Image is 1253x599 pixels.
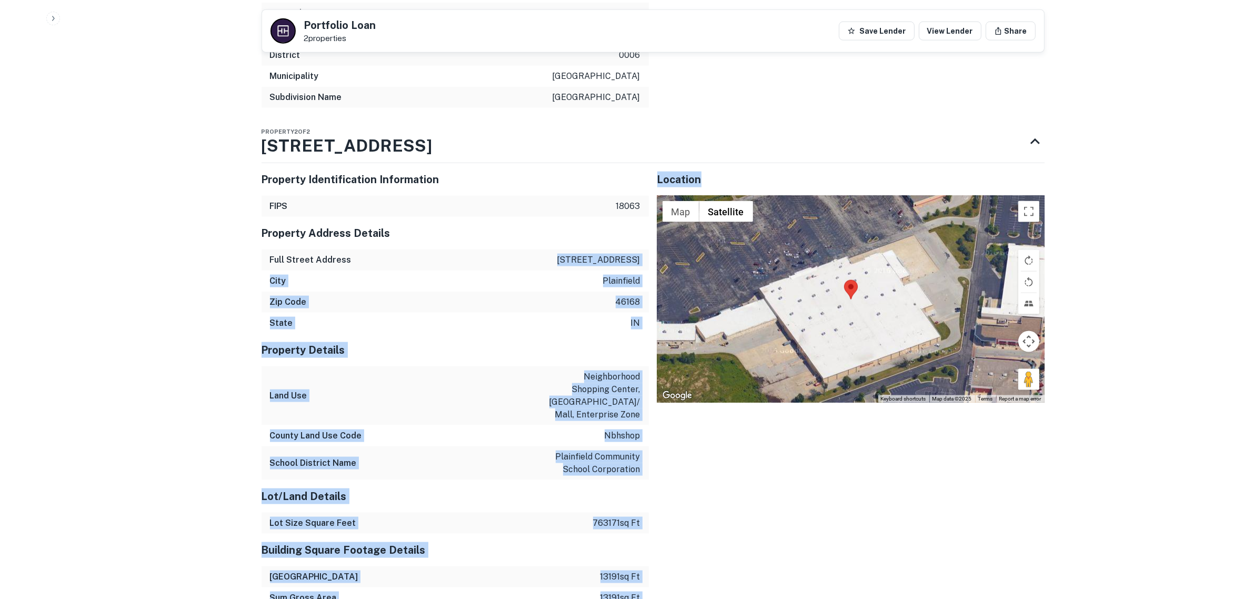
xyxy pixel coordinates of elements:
[262,342,649,358] h5: Property Details
[270,254,352,266] h6: Full Street Address
[1018,369,1039,390] button: Drag Pegman onto the map to open Street View
[270,457,357,470] h6: School District Name
[557,254,640,266] p: [STREET_ADDRESS]
[270,571,358,583] h6: [GEOGRAPHIC_DATA]
[919,22,981,41] a: View Lender
[270,317,293,330] h6: State
[839,22,915,41] button: Save Lender
[270,275,286,287] h6: City
[576,7,640,19] p: portion of a lot
[270,296,307,308] h6: Zip Code
[304,20,376,31] h5: Portfolio Loan
[933,396,972,402] span: Map data ©2025
[663,201,699,222] button: Show street map
[262,488,649,504] h5: Lot/Land Details
[270,200,288,213] h6: FIPS
[262,128,310,135] span: Property 2 of 2
[262,121,1045,163] div: Property2of2[STREET_ADDRESS]
[304,34,376,43] p: 2 properties
[616,200,640,213] p: 18063
[660,389,695,403] img: Google
[262,225,649,241] h5: Property Address Details
[270,49,300,62] h6: District
[270,70,319,83] h6: Municipality
[553,91,640,104] p: [GEOGRAPHIC_DATA]
[546,451,640,476] p: plainfield community school corporation
[262,133,433,158] h3: [STREET_ADDRESS]
[270,91,342,104] h6: Subdivision Name
[1018,293,1039,314] button: Tilt map
[631,317,640,330] p: in
[616,296,640,308] p: 46168
[1018,201,1039,222] button: Toggle fullscreen view
[270,517,356,530] h6: Lot Size Square Feet
[1018,272,1039,293] button: Rotate map counterclockwise
[270,390,307,402] h6: Land Use
[262,542,649,558] h5: Building Square Footage Details
[270,7,307,19] h6: Lot Code
[1200,515,1253,565] iframe: Chat Widget
[657,172,1045,187] h5: Location
[270,430,362,442] h6: County Land Use Code
[546,371,640,421] p: neighborhood shopping center, [GEOGRAPHIC_DATA]/mall, enterprise zone
[1018,250,1039,271] button: Rotate map clockwise
[262,172,649,187] h5: Property Identification Information
[600,571,640,583] p: 13191 sq ft
[660,389,695,403] a: Open this area in Google Maps (opens a new window)
[605,430,640,442] p: nbhshop
[978,396,993,402] a: Terms (opens in new tab)
[603,275,640,287] p: plainfield
[619,49,640,62] p: 0006
[699,201,753,222] button: Show satellite imagery
[999,396,1041,402] a: Report a map error
[986,22,1036,41] button: Share
[593,517,640,530] p: 763171 sq ft
[881,395,926,403] button: Keyboard shortcuts
[553,70,640,83] p: [GEOGRAPHIC_DATA]
[1018,331,1039,352] button: Map camera controls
